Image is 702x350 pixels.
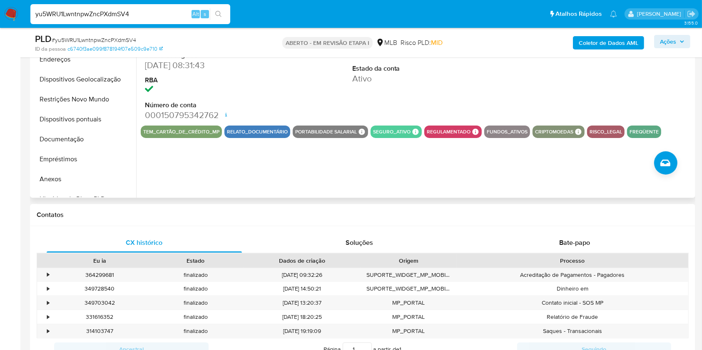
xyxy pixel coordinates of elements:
font: CX histórico [126,238,162,247]
font: [PERSON_NAME] [637,10,681,18]
font: • [47,271,49,279]
font: MID [431,38,443,47]
font: 3.155.0 [684,20,698,26]
font: Contato inicial - SOS MP [542,298,603,307]
font: [DATE] 09:32:26 [282,271,323,279]
p: vitoria.caldeira@mercadolivre.com [637,10,684,18]
font: ID da pessoa [35,45,66,53]
font: finalizado [184,284,208,293]
button: Histórico do Risco PLD [32,189,136,209]
font: seguro_ativo [373,128,411,136]
font: [DATE] 08:31:43 [145,59,205,71]
font: Atalhos Rápidos [555,9,602,18]
font: Dados de criação [279,256,325,265]
font: Ativo [352,72,372,84]
font: [DATE] 14:50:21 [283,284,321,293]
a: c6740f3ae099f878194f07e509c9e710 [67,45,163,53]
font: Soluções [346,238,373,247]
font: regulamentado [427,128,470,136]
font: ABERTO - EM REVISÃO ETAPA I [286,39,369,47]
button: regulamentado [427,130,470,133]
font: Saques - Transacionais [543,327,602,335]
button: Anexos [32,169,136,189]
font: 314103747 [86,327,113,335]
button: Dispositivos Geolocalização [32,69,136,89]
button: Coletor de Dados AML [573,36,644,49]
button: Dispositivos pontuais [32,109,136,129]
font: Bate-papo [559,238,590,247]
font: Alt [192,10,199,18]
font: [DATE] 19:19:09 [283,327,321,335]
font: tem_cartão_de_crédito_mp [143,128,219,136]
font: Dinheiro em [557,284,588,293]
font: s [204,10,206,18]
button: tem_cartão_de_crédito_mp [143,130,219,133]
font: 349728540 [85,284,115,293]
font: • [47,284,49,293]
input: Pesquisar usuários ou casos... [30,9,230,20]
button: Restrições Novo Mundo [32,89,136,109]
font: PLD [35,32,52,45]
font: SUPORTE_WIDGET_MP_MOBILE [366,284,452,293]
font: Ações [660,35,676,48]
font: Contatos [37,210,64,219]
font: SUPORTE_WIDGET_MP_MOBILE [366,271,452,279]
font: Processo [560,256,585,265]
font: • [47,327,49,335]
button: Ações [654,35,690,48]
font: finalizado [184,327,208,335]
font: [DATE] 18:20:25 [282,313,322,321]
font: • [47,313,49,321]
button: fundos_ativos [487,130,528,133]
font: Eu ia [93,256,106,265]
font: 000150795342762 [145,109,219,121]
font: Estado [187,256,204,265]
font: Relatório de Fraude [547,313,598,321]
font: relato_documentário [227,128,288,136]
a: Notificações [610,10,617,17]
a: Sair [687,10,696,18]
button: ícone de pesquisa [210,8,227,20]
font: MP_PORTAL [392,298,425,307]
font: finalizado [184,313,208,321]
button: Empréstimos [32,149,136,169]
font: Acreditação de Pagamentos - Pagadores [520,271,625,279]
button: Endereços [32,49,136,69]
font: Origem [399,256,418,265]
font: fundos_ativos [487,128,528,136]
font: MP_PORTAL [392,313,425,321]
font: MLB [384,38,397,47]
font: c6740f3ae099f878194f07e509c9e710 [67,45,157,52]
button: risco_legal [590,130,622,133]
font: 364299681 [85,271,114,279]
font: MP_PORTAL [392,327,425,335]
button: Documentação [32,129,136,149]
button: freqüente [630,130,659,133]
font: finalizado [184,298,208,307]
button: criptomoedas [535,130,573,133]
font: # [52,36,55,44]
font: Número de conta [145,100,197,110]
font: risco_legal [590,128,622,136]
font: 331616352 [86,313,113,321]
button: seguro_ativo [373,130,411,133]
font: [DATE] 13:20:37 [283,298,322,307]
font: 349703042 [85,298,115,307]
font: Estado da conta [352,64,400,73]
button: Portabilidade Salarial [295,130,357,133]
button: relato_documentário [227,130,288,133]
font: Risco PLD: [401,38,431,47]
font: Portabilidade Salarial [295,128,357,136]
font: finalizado [184,271,208,279]
font: freqüente [630,128,659,136]
font: RBA [145,75,158,85]
font: • [47,298,49,307]
font: criptomoedas [535,128,573,136]
font: yu5WRU1LwntnpwZncPXdmSV4 [55,36,136,44]
font: Coletor de Dados AML [579,36,638,49]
